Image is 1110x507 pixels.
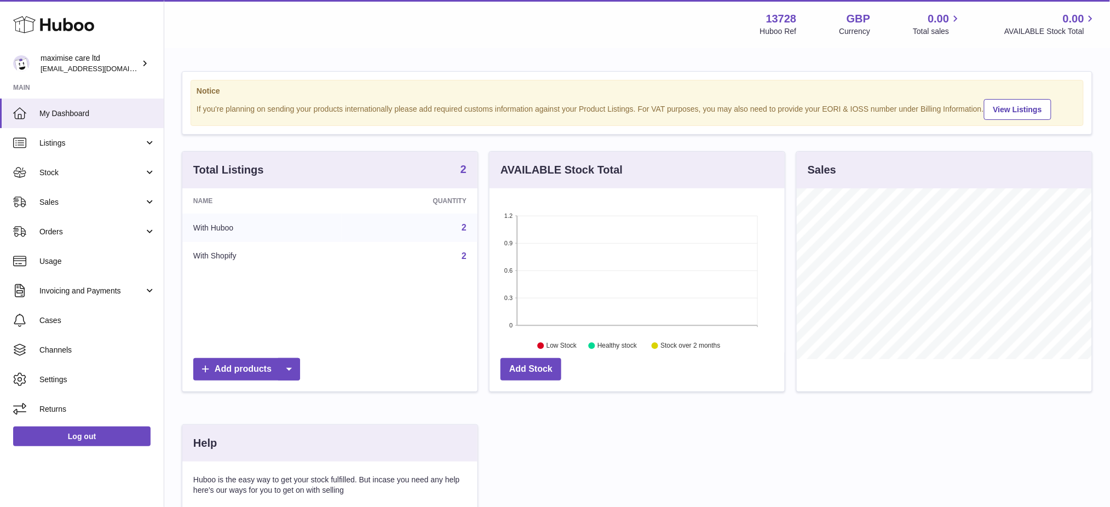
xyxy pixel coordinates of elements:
a: 0.00 Total sales [913,11,962,37]
a: Log out [13,427,151,446]
span: 0.00 [1063,11,1084,26]
a: 0.00 AVAILABLE Stock Total [1004,11,1097,37]
span: Total sales [913,26,962,37]
div: maximise care ltd [41,53,139,74]
span: Usage [39,256,156,267]
span: Stock [39,168,144,178]
span: [EMAIL_ADDRESS][DOMAIN_NAME] [41,64,161,73]
span: Settings [39,375,156,385]
strong: 13728 [766,11,797,26]
div: Huboo Ref [760,26,797,37]
div: Currency [839,26,871,37]
span: My Dashboard [39,108,156,119]
span: Returns [39,404,156,414]
strong: GBP [847,11,870,26]
span: AVAILABLE Stock Total [1004,26,1097,37]
img: internalAdmin-13728@internal.huboo.com [13,55,30,72]
span: Listings [39,138,144,148]
span: Channels [39,345,156,355]
span: Orders [39,227,144,237]
span: Cases [39,315,156,326]
span: 0.00 [928,11,950,26]
span: Sales [39,197,144,208]
span: Invoicing and Payments [39,286,144,296]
